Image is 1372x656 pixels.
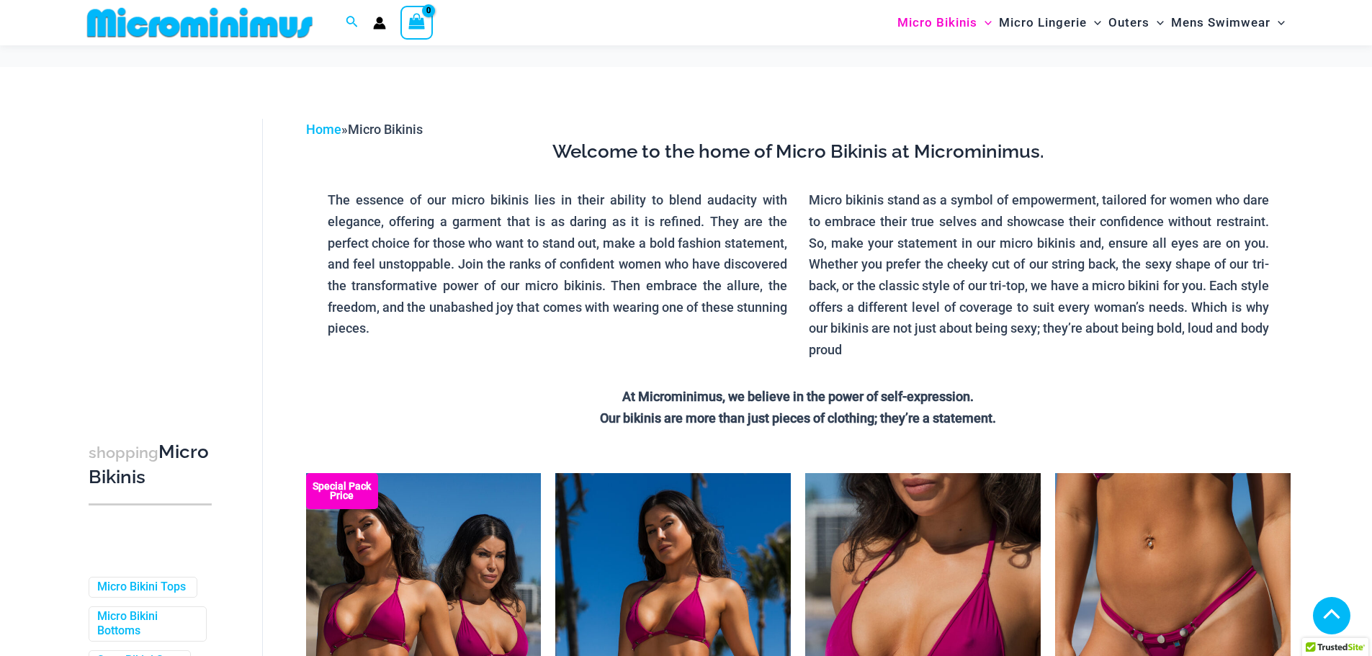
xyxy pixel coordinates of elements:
[1108,4,1149,41] span: Outers
[97,609,195,639] a: Micro Bikini Bottoms
[1171,4,1270,41] span: Mens Swimwear
[89,440,212,490] h3: Micro Bikinis
[97,580,186,595] a: Micro Bikini Tops
[89,444,158,462] span: shopping
[1270,4,1285,41] span: Menu Toggle
[999,4,1087,41] span: Micro Lingerie
[346,14,359,32] a: Search icon link
[892,2,1291,43] nav: Site Navigation
[306,122,341,137] a: Home
[306,122,423,137] span: »
[809,189,1269,361] p: Micro bikinis stand as a symbol of empowerment, tailored for women who dare to embrace their true...
[1167,4,1288,41] a: Mens SwimwearMenu ToggleMenu Toggle
[1105,4,1167,41] a: OutersMenu ToggleMenu Toggle
[400,6,434,39] a: View Shopping Cart, empty
[894,4,995,41] a: Micro BikinisMenu ToggleMenu Toggle
[897,4,977,41] span: Micro Bikinis
[1087,4,1101,41] span: Menu Toggle
[328,189,788,339] p: The essence of our micro bikinis lies in their ability to blend audacity with elegance, offering ...
[317,140,1280,164] h3: Welcome to the home of Micro Bikinis at Microminimus.
[995,4,1105,41] a: Micro LingerieMenu ToggleMenu Toggle
[348,122,423,137] span: Micro Bikinis
[600,410,996,426] strong: Our bikinis are more than just pieces of clothing; they’re a statement.
[373,17,386,30] a: Account icon link
[1149,4,1164,41] span: Menu Toggle
[306,482,378,500] b: Special Pack Price
[977,4,992,41] span: Menu Toggle
[89,107,218,395] iframe: TrustedSite Certified
[81,6,318,39] img: MM SHOP LOGO FLAT
[622,389,974,404] strong: At Microminimus, we believe in the power of self-expression.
